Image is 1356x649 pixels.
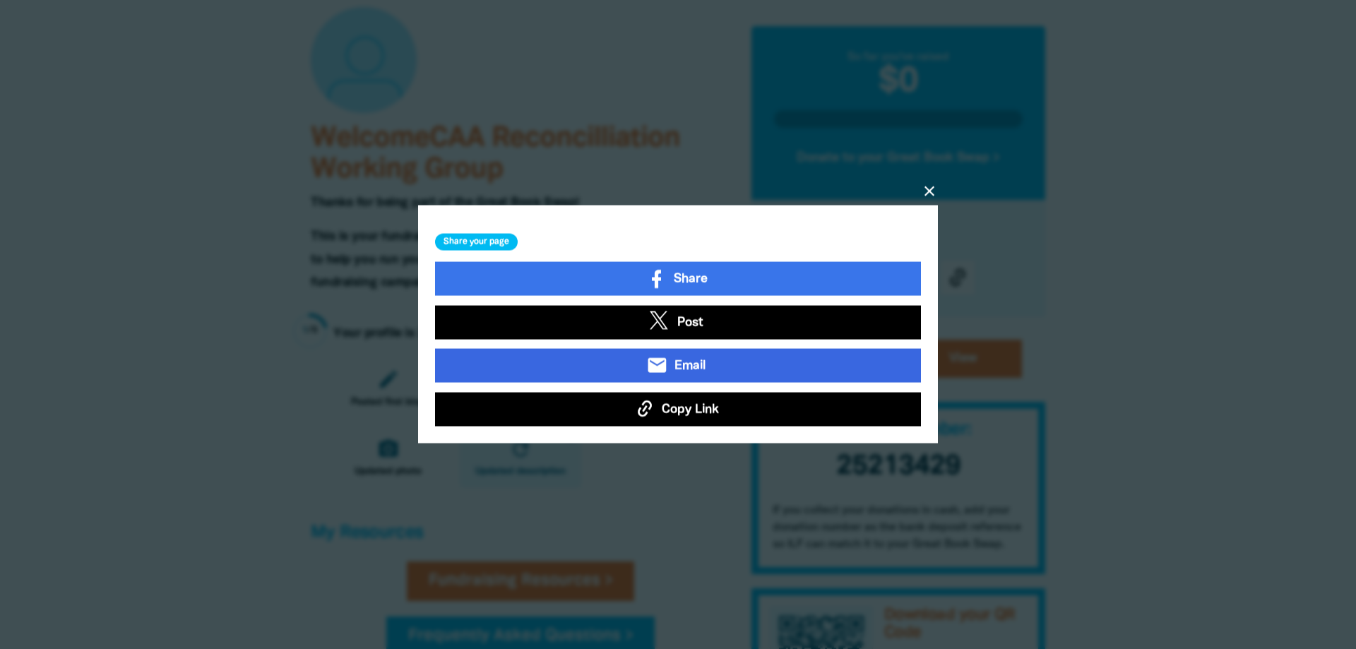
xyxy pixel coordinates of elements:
span: Share [674,270,708,288]
span: Copy Link [662,400,719,419]
button: Copy Link [435,393,921,427]
span: Post [677,314,703,332]
h3: Share your page [435,234,518,251]
a: Post [435,306,921,340]
a: Share [435,262,921,296]
i: email [646,355,668,377]
button: close [921,183,938,200]
span: Email [674,357,706,375]
a: emailEmail [435,349,921,383]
